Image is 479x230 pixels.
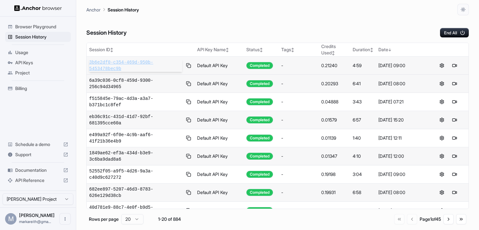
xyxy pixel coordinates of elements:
[15,70,68,76] span: Project
[86,6,101,13] p: Anchor
[246,98,273,105] div: Completed
[353,62,373,69] div: 4:59
[378,153,426,159] div: [DATE] 12:00
[15,177,61,184] span: API Reference
[5,22,71,32] div: Browser Playground
[281,171,316,178] div: -
[5,213,17,225] div: M
[110,47,113,52] span: ↕
[281,153,316,159] div: -
[378,171,426,178] div: [DATE] 09:00
[5,47,71,58] div: Usage
[89,77,182,90] span: 6a39c036-0cf8-459d-9300-256c94d34965
[353,117,373,123] div: 6:57
[5,68,71,78] div: Project
[195,111,244,129] td: Default API Key
[14,5,62,11] img: Anchor Logo
[59,213,71,225] button: Open menu
[89,168,182,181] span: 52552f05-a9f5-4d26-9a3a-c40d9c627272
[195,129,244,147] td: Default API Key
[197,46,241,53] div: API Key Name
[15,151,61,158] span: Support
[15,34,68,40] span: Session History
[440,28,469,38] button: End All
[108,6,139,13] p: Session History
[195,184,244,202] td: Default API Key
[353,171,373,178] div: 3:04
[15,141,61,148] span: Schedule a demo
[89,59,182,72] span: 3b6e2df0-c354-469d-950b-5453478bec9b
[378,117,426,123] div: [DATE] 15:20
[281,207,316,214] div: -
[353,46,373,53] div: Duration
[378,46,426,53] div: Date
[321,207,348,214] div: 0.08824
[15,85,68,92] span: Billing
[321,189,348,196] div: 0.19931
[332,51,335,55] span: ↕
[321,62,348,69] div: 0.21240
[5,165,71,175] div: Documentation
[281,80,316,87] div: -
[89,132,182,144] span: e499a92f-6f0e-4c9b-aaf6-41f21b36e4b9
[89,150,182,163] span: 1849ae62-ef3a-434d-b3e9-3c6ba9dad8a6
[353,189,373,196] div: 6:58
[246,62,273,69] div: Completed
[321,80,348,87] div: 0.20293
[195,75,244,93] td: Default API Key
[353,80,373,87] div: 6:41
[89,186,182,199] span: 682ee897-5207-46d3-8783-626e129d38cb
[5,150,71,160] div: Support
[246,207,273,214] div: Completed
[370,47,373,52] span: ↕
[246,46,276,53] div: Status
[246,153,273,160] div: Completed
[281,135,316,141] div: -
[5,58,71,68] div: API Keys
[291,47,294,52] span: ↕
[195,165,244,184] td: Default API Key
[378,189,426,196] div: [DATE] 08:00
[15,24,68,30] span: Browser Playground
[86,6,139,13] nav: breadcrumb
[154,216,185,222] div: 1-20 of 884
[378,135,426,141] div: [DATE] 12:11
[281,117,316,123] div: -
[321,171,348,178] div: 0.19198
[89,114,182,126] span: eb36c91c-431d-41d7-92bf-681395cce60a
[378,80,426,87] div: [DATE] 08:00
[195,93,244,111] td: Default API Key
[5,32,71,42] div: Session History
[353,135,373,141] div: 1:40
[388,47,391,52] span: ↓
[5,139,71,150] div: Schedule a demo
[15,167,61,173] span: Documentation
[89,95,182,108] span: f515845e-79ac-4d3a-a3a7-b371bc1c8fef
[19,219,51,224] span: markareith@gmail.com
[353,207,373,214] div: 2:13
[353,99,373,105] div: 3:43
[246,116,273,123] div: Completed
[195,57,244,75] td: Default API Key
[246,135,273,142] div: Completed
[246,189,273,196] div: Completed
[281,99,316,105] div: -
[321,117,348,123] div: 0.01579
[246,171,273,178] div: Completed
[321,43,348,56] div: Credits Used
[86,28,127,38] h6: Session History
[321,135,348,141] div: 0.01139
[89,204,182,217] span: 40d781e9-88c7-4e0f-b9d5-edad069f0348
[15,49,68,56] span: Usage
[378,99,426,105] div: [DATE] 07:21
[15,59,68,66] span: API Keys
[195,202,244,220] td: Default API Key
[89,46,192,53] div: Session ID
[378,207,426,214] div: [DATE] 07:21
[195,147,244,165] td: Default API Key
[226,47,229,52] span: ↕
[281,46,316,53] div: Tags
[246,80,273,87] div: Completed
[19,213,55,218] span: Mark Reith
[260,47,263,52] span: ↕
